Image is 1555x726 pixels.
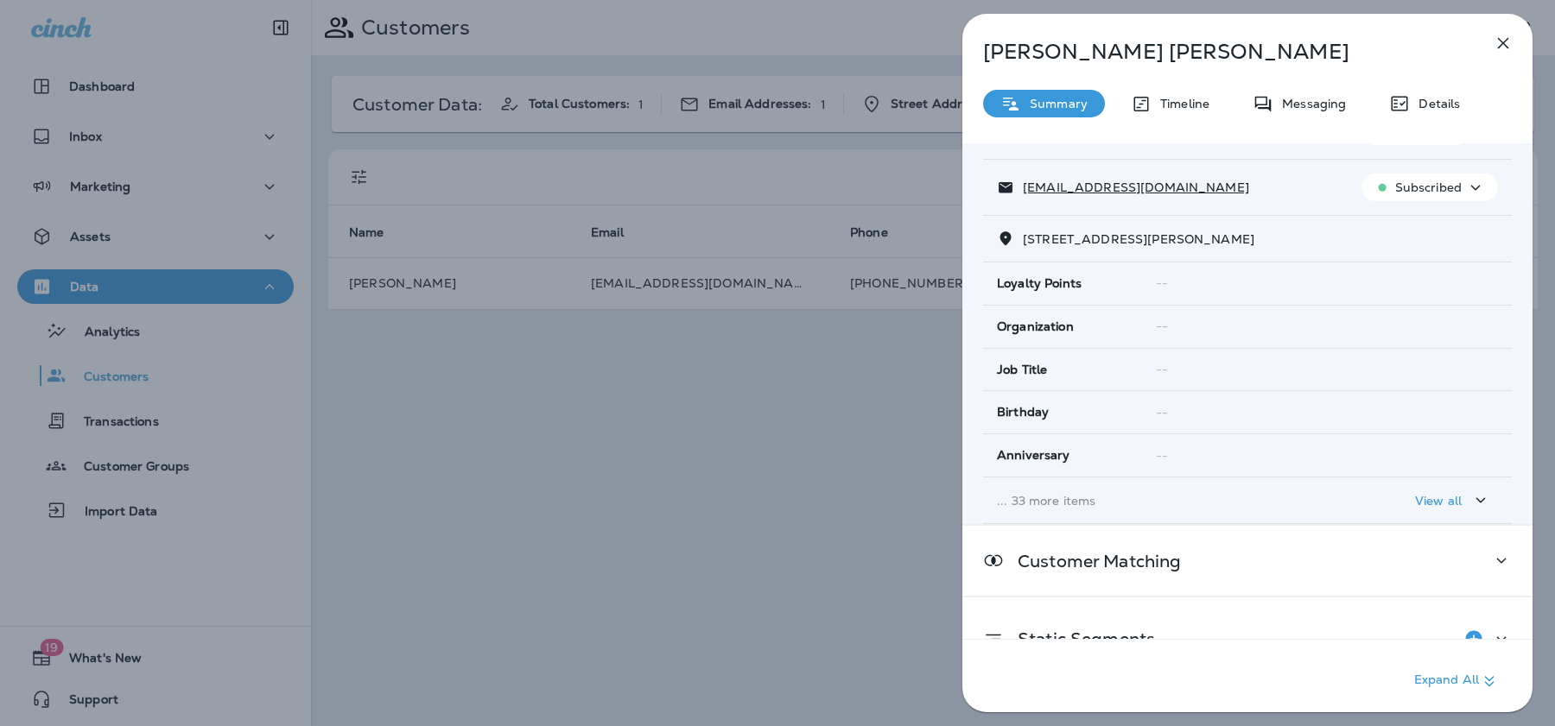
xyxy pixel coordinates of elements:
[1004,554,1181,568] p: Customer Matching
[997,276,1082,291] span: Loyalty Points
[1457,622,1491,656] button: Add to Static Segment
[1156,275,1168,291] span: --
[1021,97,1088,110] p: Summary
[1410,97,1460,110] p: Details
[1023,231,1254,247] span: [STREET_ADDRESS][PERSON_NAME]
[1156,448,1168,464] span: --
[997,363,1047,377] span: Job Title
[1408,484,1498,516] button: View all
[1395,180,1462,194] p: Subscribed
[1014,180,1249,194] p: [EMAIL_ADDRESS][DOMAIN_NAME]
[1156,405,1168,420] span: --
[983,40,1455,64] p: [PERSON_NAME] [PERSON_NAME]
[1415,494,1462,508] p: View all
[997,448,1070,463] span: Anniversary
[1004,632,1155,646] p: Static Segments
[1156,362,1168,377] span: --
[1407,666,1507,697] button: Expand All
[997,405,1049,420] span: Birthday
[1156,319,1168,334] span: --
[1273,97,1346,110] p: Messaging
[997,494,1334,508] p: ... 33 more items
[1361,174,1498,201] button: Subscribed
[1414,671,1500,691] p: Expand All
[1152,97,1209,110] p: Timeline
[997,319,1074,334] span: Organization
